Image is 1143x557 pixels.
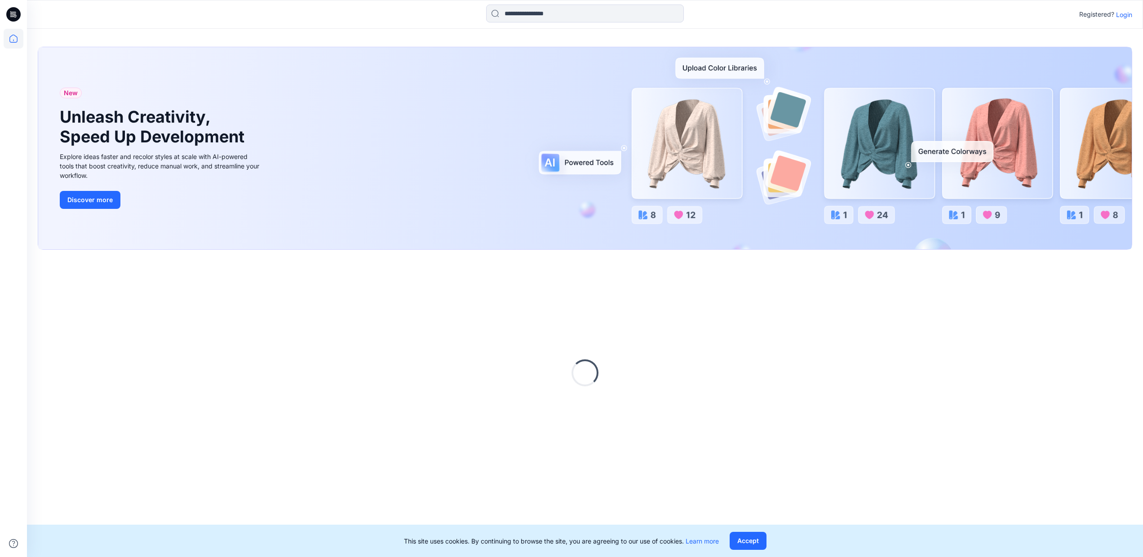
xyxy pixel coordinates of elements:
[64,88,78,98] span: New
[60,191,120,209] button: Discover more
[60,152,262,180] div: Explore ideas faster and recolor styles at scale with AI-powered tools that boost creativity, red...
[730,532,766,550] button: Accept
[60,191,262,209] a: Discover more
[1116,10,1132,19] p: Login
[1079,9,1114,20] p: Registered?
[686,537,719,545] a: Learn more
[404,536,719,546] p: This site uses cookies. By continuing to browse the site, you are agreeing to our use of cookies.
[60,107,248,146] h1: Unleash Creativity, Speed Up Development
